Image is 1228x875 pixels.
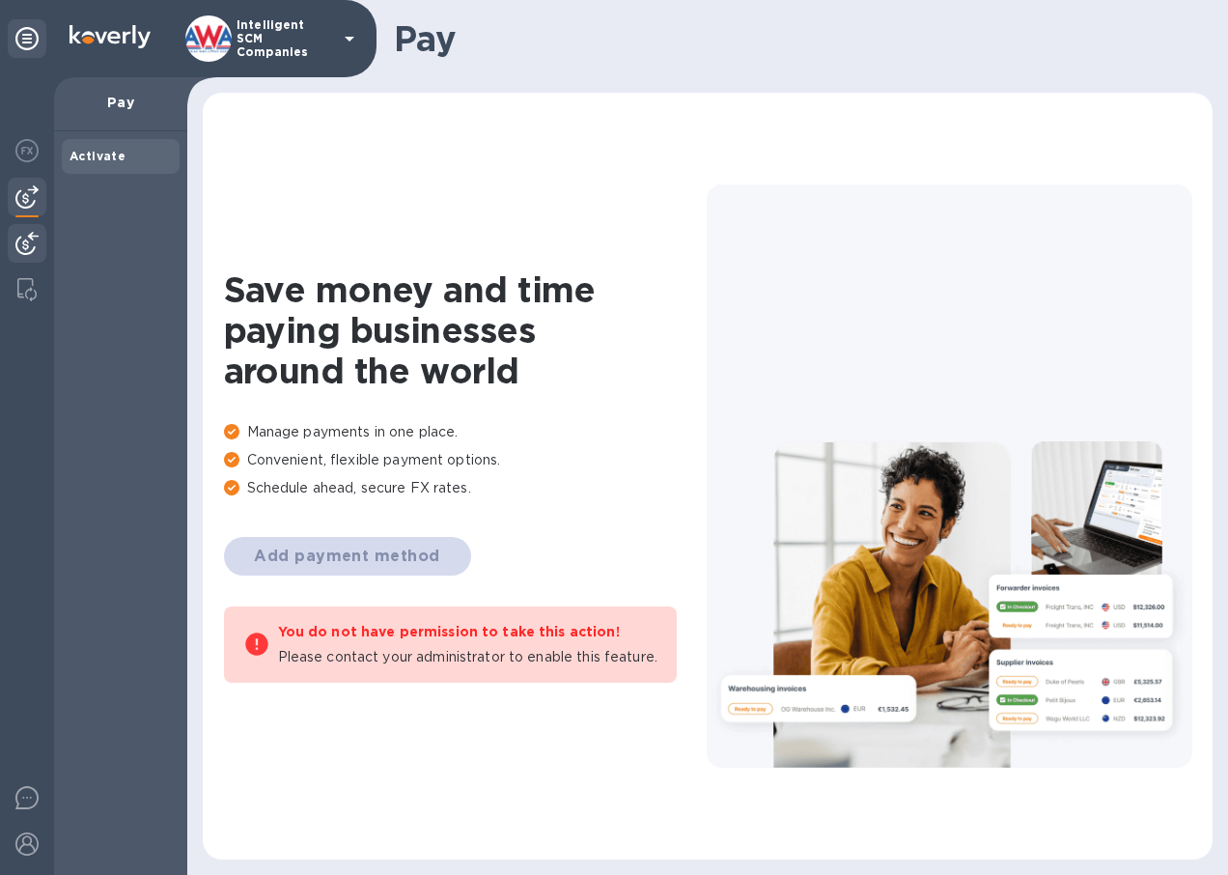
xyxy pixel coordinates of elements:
[15,139,39,162] img: Foreign exchange
[224,422,707,442] p: Manage payments in one place.
[278,624,620,639] b: You do not have permission to take this action!
[70,25,151,48] img: Logo
[70,149,126,163] b: Activate
[237,18,333,59] p: Intelligent SCM Companies
[394,18,1197,59] h1: Pay
[70,93,172,112] p: Pay
[278,647,658,667] p: Please contact your administrator to enable this feature.
[8,19,46,58] div: Unpin categories
[224,269,707,391] h1: Save money and time paying businesses around the world
[224,450,707,470] p: Convenient, flexible payment options.
[224,478,707,498] p: Schedule ahead, secure FX rates.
